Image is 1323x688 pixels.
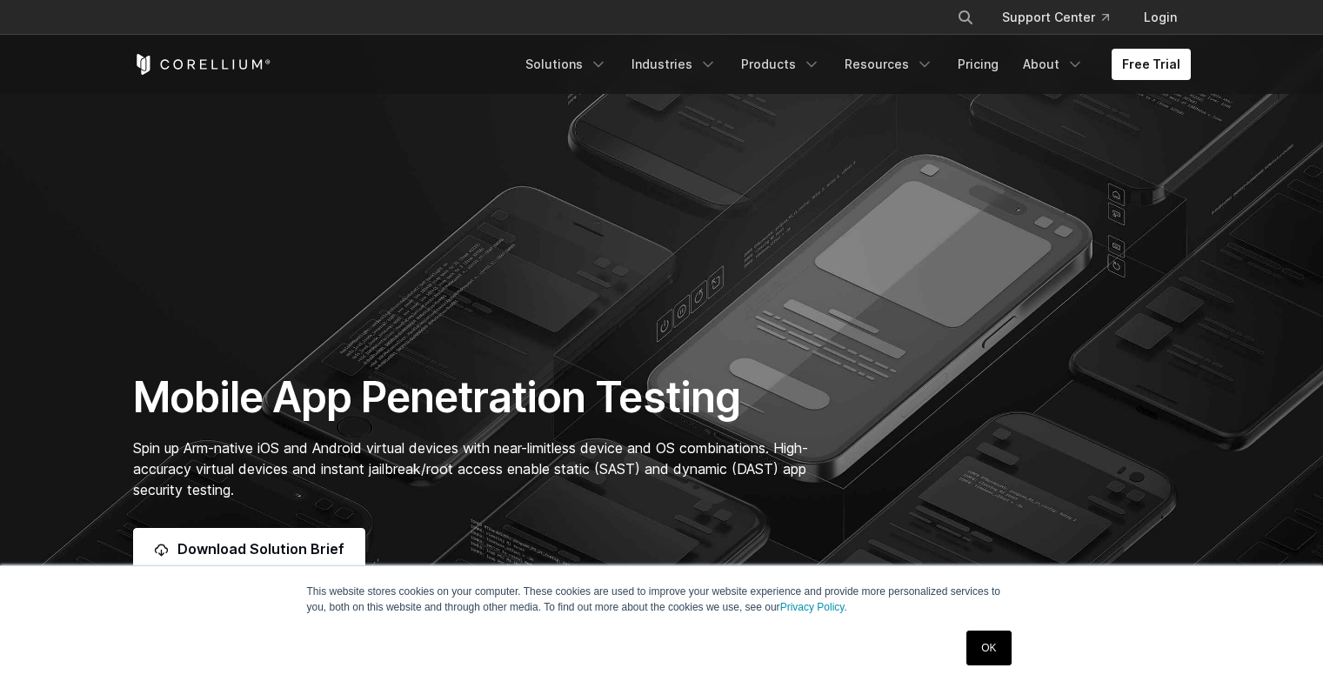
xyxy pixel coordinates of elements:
div: Navigation Menu [936,2,1191,33]
span: Spin up Arm-native iOS and Android virtual devices with near-limitless device and OS combinations... [133,439,808,498]
div: Navigation Menu [515,49,1191,80]
a: Login [1130,2,1191,33]
a: Free Trial [1112,49,1191,80]
a: Resources [834,49,944,80]
button: Search [950,2,981,33]
a: Pricing [947,49,1009,80]
a: About [1012,49,1094,80]
a: Products [731,49,831,80]
a: Corellium Home [133,54,271,75]
p: This website stores cookies on your computer. These cookies are used to improve your website expe... [307,584,1017,615]
a: OK [966,631,1011,665]
a: Privacy Policy. [780,601,847,613]
a: Solutions [515,49,618,80]
a: Industries [621,49,727,80]
a: Support Center [988,2,1123,33]
a: Download Solution Brief [133,528,365,570]
h1: Mobile App Penetration Testing [133,371,826,424]
span: Download Solution Brief [177,538,344,559]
